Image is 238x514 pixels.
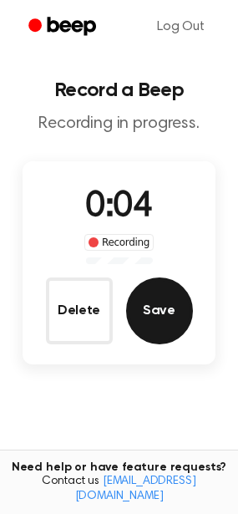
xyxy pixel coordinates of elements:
a: Log Out [140,7,221,47]
button: Delete Audio Record [46,277,113,344]
h1: Record a Beep [13,80,225,100]
div: Recording [84,234,154,251]
a: [EMAIL_ADDRESS][DOMAIN_NAME] [75,476,196,502]
p: Recording in progress. [13,114,225,135]
button: Save Audio Record [126,277,193,344]
a: Beep [17,11,111,43]
span: Contact us [10,475,228,504]
span: 0:04 [85,190,152,225]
